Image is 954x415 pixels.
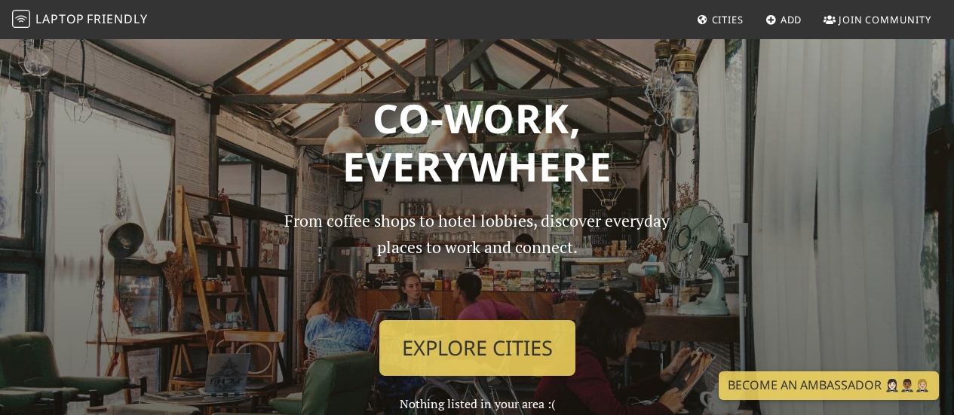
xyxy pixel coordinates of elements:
span: Add [781,13,802,26]
span: Join Community [839,13,931,26]
span: Friendly [87,11,147,27]
a: Add [759,6,808,33]
a: Cities [691,6,750,33]
h1: Co-work, Everywhere [57,94,898,190]
a: Become an Ambassador 🤵🏻‍♀️🤵🏾‍♂️🤵🏼‍♀️ [719,371,939,400]
a: Join Community [817,6,937,33]
a: Explore Cities [379,320,575,376]
img: LaptopFriendly [12,10,30,28]
span: Laptop [35,11,84,27]
a: LaptopFriendly LaptopFriendly [12,7,148,33]
p: From coffee shops to hotel lobbies, discover everyday places to work and connect. [271,208,683,308]
span: Cities [712,13,744,26]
